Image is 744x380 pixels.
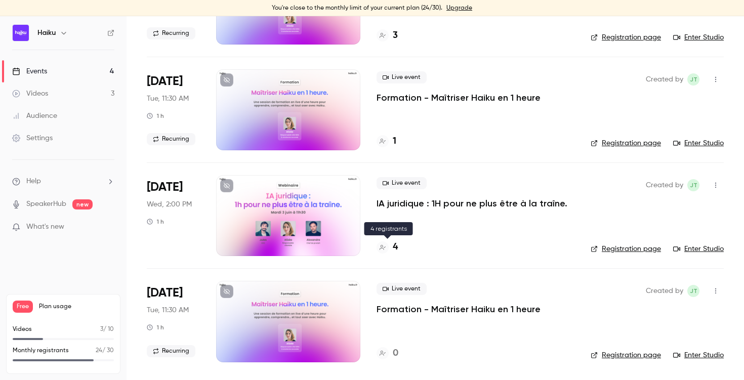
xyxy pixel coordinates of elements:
span: [DATE] [147,73,183,90]
div: 1 h [147,218,164,226]
a: IA juridique : 1H pour ne plus être à la traîne. [377,197,567,209]
span: Help [26,176,41,187]
span: jean Touzet [687,73,699,86]
a: Formation - Maîtriser Haiku en 1 heure [377,92,541,104]
h4: 1 [393,135,396,148]
span: 24 [96,348,102,354]
a: 0 [377,347,398,360]
a: 1 [377,135,396,148]
span: new [72,199,93,209]
span: Free [13,301,33,313]
span: Plan usage [39,303,114,311]
div: Videos [12,89,48,99]
span: Live event [377,177,427,189]
a: Registration page [591,244,661,254]
a: Registration page [591,350,661,360]
a: SpeakerHub [26,199,66,209]
span: Created by [646,285,683,297]
span: Recurring [147,345,195,357]
a: Enter Studio [673,350,724,360]
p: Monthly registrants [13,346,69,355]
div: Events [12,66,47,76]
div: Sep 16 Tue, 11:30 AM (Europe/Paris) [147,281,200,362]
div: Settings [12,133,53,143]
a: Registration page [591,138,661,148]
a: Upgrade [446,4,472,12]
div: Sep 9 Tue, 11:30 AM (Europe/Paris) [147,69,200,150]
a: Formation - Maîtriser Haiku en 1 heure [377,303,541,315]
span: Live event [377,283,427,295]
span: Tue, 11:30 AM [147,305,189,315]
span: jT [690,179,697,191]
span: Live event [377,71,427,83]
h4: 0 [393,347,398,360]
span: jT [690,73,697,86]
span: jT [690,285,697,297]
div: Sep 10 Wed, 2:00 PM (Europe/Paris) [147,175,200,256]
div: 1 h [147,323,164,331]
div: Audience [12,111,57,121]
a: Enter Studio [673,32,724,43]
span: Created by [646,73,683,86]
span: Tue, 11:30 AM [147,94,189,104]
p: / 30 [96,346,114,355]
h6: Haiku [37,28,56,38]
iframe: Noticeable Trigger [102,223,114,232]
span: jean Touzet [687,285,699,297]
a: Enter Studio [673,138,724,148]
span: Recurring [147,133,195,145]
span: Created by [646,179,683,191]
span: What's new [26,222,64,232]
h4: 3 [393,29,398,43]
p: Videos [13,325,32,334]
span: [DATE] [147,285,183,301]
h4: 4 [393,240,398,254]
a: 4 [377,240,398,254]
span: 3 [100,326,103,332]
img: Haiku [13,25,29,41]
a: 3 [377,29,398,43]
span: [DATE] [147,179,183,195]
span: Wed, 2:00 PM [147,199,192,209]
a: Registration page [591,32,661,43]
li: help-dropdown-opener [12,176,114,187]
div: 1 h [147,112,164,120]
span: jean Touzet [687,179,699,191]
span: Recurring [147,27,195,39]
p: / 10 [100,325,114,334]
a: Enter Studio [673,244,724,254]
